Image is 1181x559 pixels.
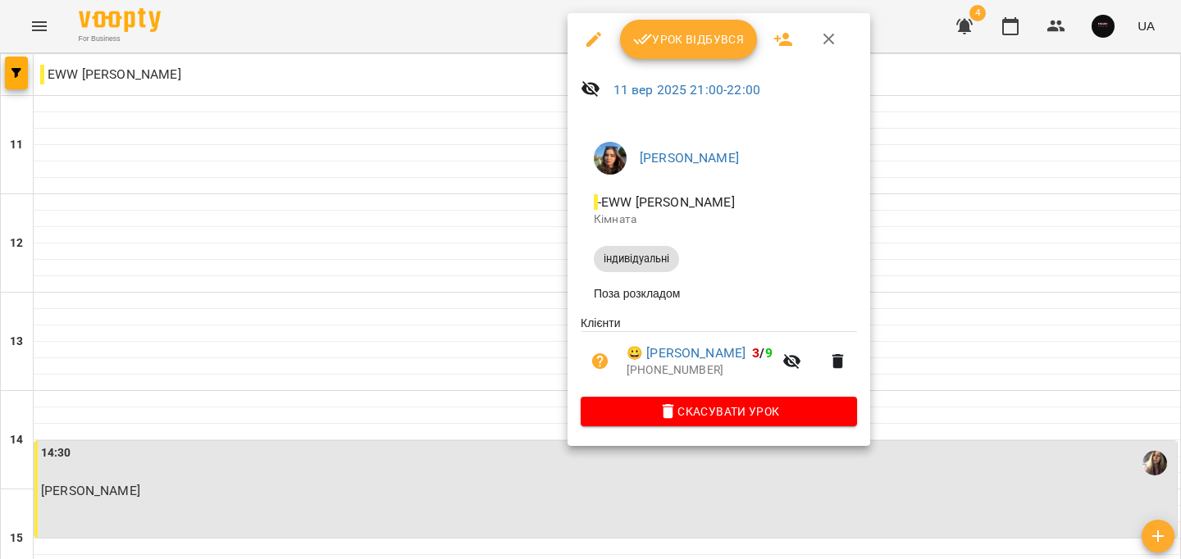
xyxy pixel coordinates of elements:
span: Урок відбувся [633,30,745,49]
button: Урок відбувся [620,20,758,59]
span: індивідуальні [594,252,679,266]
span: 9 [765,345,773,361]
ul: Клієнти [581,315,857,397]
a: [PERSON_NAME] [640,150,739,166]
img: 11d839d777b43516e4e2c1a6df0945d0.jpeg [594,142,627,175]
span: - EWW [PERSON_NAME] [594,194,738,210]
span: Скасувати Урок [594,402,844,421]
li: Поза розкладом [581,279,857,308]
button: Візит ще не сплачено. Додати оплату? [581,342,620,381]
a: 11 вер 2025 21:00-22:00 [613,82,760,98]
p: [PHONE_NUMBER] [627,362,773,379]
button: Скасувати Урок [581,397,857,426]
a: 😀 [PERSON_NAME] [627,343,746,363]
span: 3 [752,345,759,361]
p: Кімната [594,211,844,228]
b: / [752,345,772,361]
